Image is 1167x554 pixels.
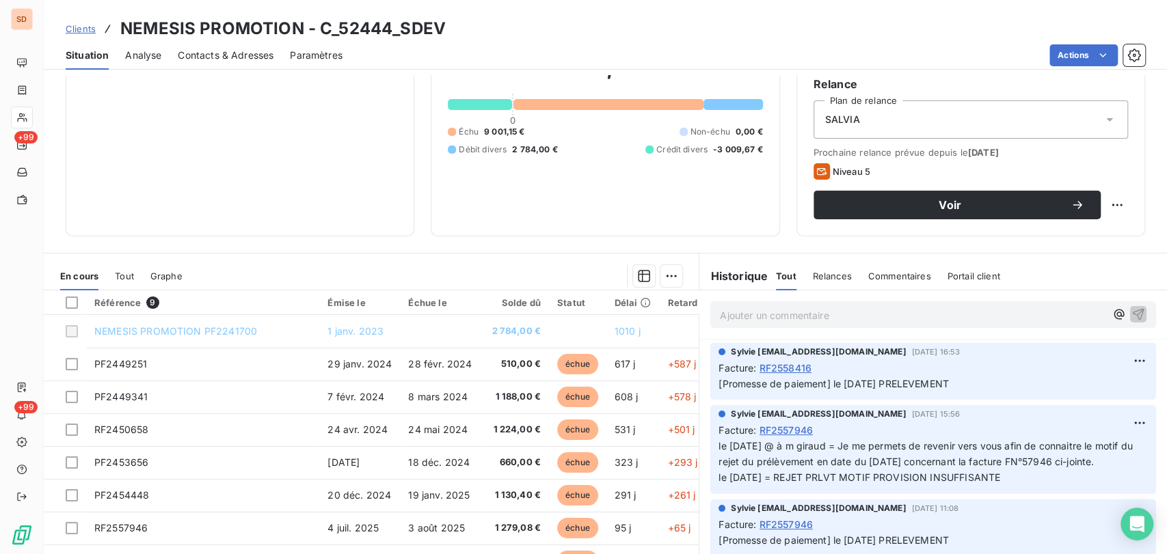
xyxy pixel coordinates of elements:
h3: NEMESIS PROMOTION - C_52444_SDEV [120,16,446,41]
span: 617 j [615,358,636,370]
span: 8 mars 2024 [408,391,468,402]
span: 3 août 2025 [408,522,465,534]
span: [Promesse de paiement] le [DATE] PRELEVEMENT [719,534,949,546]
span: Graphe [150,271,183,281]
span: 7 févr. 2024 [327,391,384,402]
h6: Historique [699,268,768,284]
span: Relances [813,271,852,281]
span: 608 j [615,391,639,402]
span: 1 130,40 € [488,488,541,502]
span: échue [557,452,598,473]
span: 4 juil. 2025 [327,522,379,534]
span: 9 [146,296,159,309]
span: Crédit divers [656,143,708,156]
span: le [DATE] @ à m giraud = Je me permets de revenir vers vous afin de connaitre le motif du rejet d... [719,440,1136,483]
span: 1 188,00 € [488,390,541,404]
div: Échue le [408,297,472,308]
span: Contacts & Adresses [178,49,273,62]
div: Retard [667,297,711,308]
span: SALVIA [825,113,860,126]
span: NEMESIS PROMOTION PF2241700 [94,325,257,337]
span: [DATE] 15:56 [912,410,961,418]
span: 510,00 € [488,357,541,371]
img: Logo LeanPay [11,524,33,546]
span: PF2449341 [94,391,148,402]
span: +501 j [667,424,695,435]
span: RF2557946 [760,423,813,437]
span: Tout [776,271,796,281]
span: En cours [60,271,98,281]
span: 1010 j [615,325,641,337]
span: 18 déc. 2024 [408,456,470,468]
span: Sylvie [EMAIL_ADDRESS][DOMAIN_NAME] [731,408,906,420]
span: Non-échu [690,126,730,138]
span: Facture : [719,517,756,531]
span: -3 009,67 € [713,143,763,156]
span: 323 j [615,456,639,468]
span: Paramètres [290,49,343,62]
span: Commentaires [868,271,931,281]
span: 291 j [615,489,636,501]
span: +261 j [667,489,695,501]
span: [DATE] [327,456,360,468]
span: +578 j [667,391,696,402]
span: Facture : [719,423,756,437]
span: Sylvie [EMAIL_ADDRESS][DOMAIN_NAME] [731,502,906,514]
span: PF2453656 [94,456,148,468]
span: Tout [115,271,134,281]
span: Voir [830,199,1071,210]
span: Facture : [719,361,756,375]
span: +293 j [667,456,697,468]
span: RF2557946 [760,517,813,531]
div: Délai [615,297,652,308]
span: 29 janv. 2024 [327,358,392,370]
span: Échu [459,126,479,138]
span: échue [557,354,598,374]
span: Analyse [125,49,161,62]
span: Prochaine relance prévue depuis le [814,147,1128,158]
span: 24 mai 2024 [408,424,468,435]
button: Voir [814,191,1101,219]
span: Débit divers [459,143,507,156]
span: Situation [66,49,109,62]
span: +587 j [667,358,696,370]
span: 1 224,00 € [488,423,541,437]
span: 24 avr. 2024 [327,424,388,435]
span: 1 279,08 € [488,521,541,535]
span: 20 déc. 2024 [327,489,391,501]
span: +65 j [667,522,690,534]
span: PF2449251 [94,358,147,370]
span: RF2557946 [94,522,148,534]
span: échue [557,485,598,505]
span: [Promesse de paiement] le [DATE] PRELEVEMENT [719,378,949,389]
span: [DATE] 11:08 [912,504,959,512]
span: PF2454448 [94,489,149,501]
div: Statut [557,297,598,308]
span: échue [557,419,598,440]
div: Référence [94,296,311,309]
span: 19 janv. 2025 [408,489,470,501]
div: Solde dû [488,297,541,308]
span: Clients [66,23,96,34]
span: [DATE] [968,147,999,158]
span: RF2450658 [94,424,148,435]
span: 28 févr. 2024 [408,358,472,370]
span: Portail client [948,271,1000,281]
div: Émise le [327,297,392,308]
span: 660,00 € [488,456,541,469]
span: Sylvie [EMAIL_ADDRESS][DOMAIN_NAME] [731,346,906,358]
span: 95 j [615,522,632,534]
div: Open Intercom Messenger [1121,508,1153,540]
span: 2 784,00 € [512,143,558,156]
span: 531 j [615,424,636,435]
span: 0,00 € [736,126,763,138]
h6: Relance [814,76,1128,92]
span: échue [557,387,598,407]
button: Actions [1049,44,1118,66]
span: +99 [14,131,38,143]
span: échue [557,518,598,538]
span: [DATE] 16:53 [912,348,961,356]
a: Clients [66,22,96,36]
span: 9 001,15 € [484,126,525,138]
span: 2 784,00 € [488,324,541,338]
